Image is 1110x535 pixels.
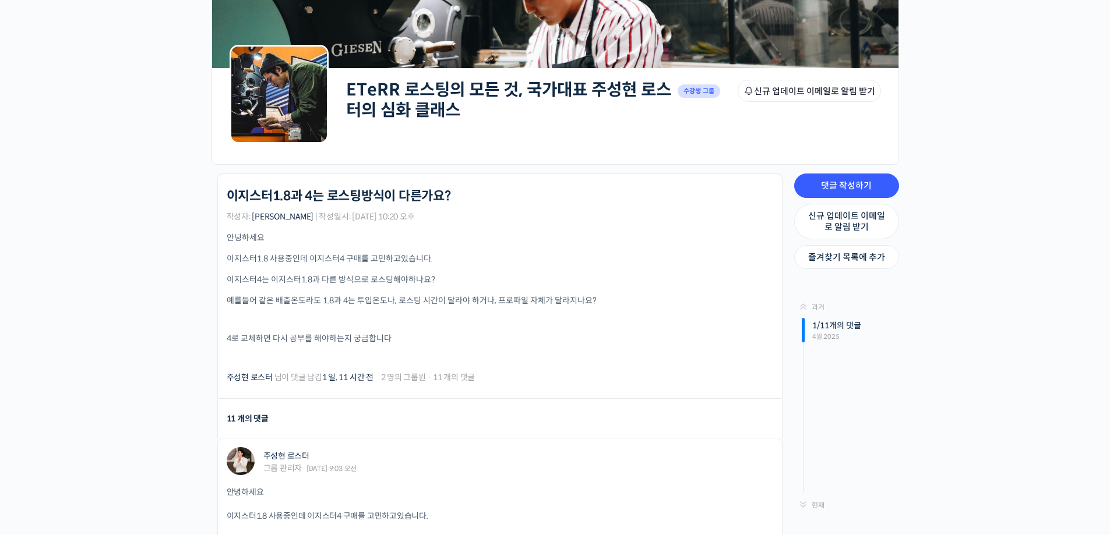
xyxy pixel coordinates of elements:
div: 11 개의 댓글 [227,411,269,427]
span: 1 [812,320,817,331]
a: 1 일, 11 시간 전 [322,372,373,382]
span: 11 [820,320,829,331]
p: 4로 교체하면 다시 공부를 해야하는지 궁금합니다 [227,332,773,345]
span: 홈 [37,387,44,396]
span: 대화 [107,387,121,396]
p: 안녕하세요 [227,232,773,244]
a: 신규 업데이트 이메일로 알림 받기 [794,204,899,239]
p: 이지스터4는 이지스터1.8과 다른 방식으로 로스팅해야하나요? [227,274,773,286]
a: 설정 [150,369,224,398]
a: 과거 [800,299,899,315]
button: 신규 업데이트 이메일로 알림 받기 [738,80,881,102]
span: 님이 댓글 남김 [227,373,373,381]
p: 이지스터1.8 사용중인데 이지스터4 구매를 고민하고있습니다. [227,253,773,265]
span: 4월 2025 [812,334,899,340]
p: 예를들어 같은 배출온도라도 1.8과 4는 투입온도나, 로스팅 시간이 달라야 하거나, 프로파일 자체가 달라지나요? [227,295,773,307]
a: "주성현 로스터"님 프로필 보기 [227,447,255,475]
span: 11 개의 댓글 [433,373,475,381]
img: Group logo of ETeRR 로스팅의 모든 것, 국가대표 주성현 로스터의 심화 클래스 [230,45,329,144]
span: · [427,372,431,382]
a: [PERSON_NAME] [252,211,313,222]
a: ETeRR 로스팅의 모든 것, 국가대표 주성현 로스터의 심화 클래스 [346,79,671,121]
div: / 개의 댓글 [804,318,899,342]
h1: 이지스터1.8과 4는 로스팅방식이 다른가요? [227,189,451,204]
a: 댓글 작성하기 [794,173,899,198]
a: 대화 [77,369,150,398]
span: [DATE] 9:03 오전 [306,465,357,472]
p: 이지스터1.8 사용중인데 이지스터4 구매를 고민하고있습니다. [227,510,773,522]
a: 현재 [800,497,824,513]
span: 작성자: | 작성일시: [DATE] 10:20 오후 [227,212,415,221]
a: 주성현 로스터 [227,372,273,382]
p: 안녕하세요 [227,486,773,498]
span: 과거 [812,303,824,311]
span: 설정 [180,387,194,396]
span: 2 명의 그룹원 [381,373,426,381]
div: 그룹 관리자 [263,464,302,472]
a: 홈 [3,369,77,398]
span: 현재 [812,501,824,509]
a: 즐겨찾기 목록에 추가 [794,245,899,270]
span: 수강생 그룹 [678,84,721,98]
a: 주성현 로스터 [263,451,309,461]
